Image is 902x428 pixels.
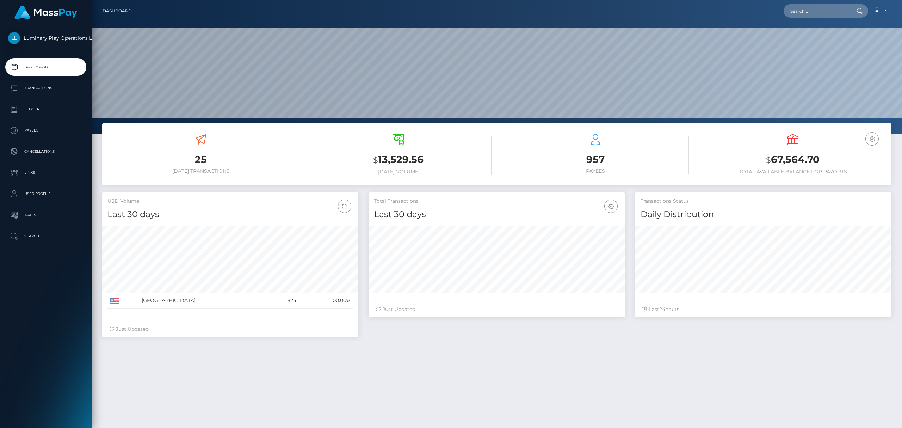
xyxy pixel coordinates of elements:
[642,306,884,313] div: Last hours
[659,306,665,312] span: 24
[5,79,86,97] a: Transactions
[374,208,620,221] h4: Last 30 days
[110,298,119,304] img: US.png
[268,293,299,309] td: 824
[5,35,86,41] span: Luminary Play Operations Limited
[8,146,84,157] p: Cancellations
[374,198,620,205] h5: Total Transactions
[107,168,294,174] h6: [DATE] Transactions
[5,143,86,160] a: Cancellations
[5,185,86,203] a: User Profile
[8,62,84,72] p: Dashboard
[5,206,86,224] a: Taxes
[8,104,84,115] p: Ledger
[14,6,77,19] img: MassPay Logo
[299,293,353,309] td: 100.00%
[5,164,86,182] a: Links
[109,325,351,333] div: Just Updated
[107,153,294,166] h3: 25
[5,58,86,76] a: Dashboard
[305,169,492,175] h6: [DATE] Volume
[8,83,84,93] p: Transactions
[8,125,84,136] p: Payees
[5,227,86,245] a: Search
[373,155,378,165] small: $
[8,231,84,241] p: Search
[8,32,20,44] img: Luminary Play Operations Limited
[139,293,268,309] td: [GEOGRAPHIC_DATA]
[5,122,86,139] a: Payees
[5,100,86,118] a: Ledger
[641,198,886,205] h5: Transactions Status
[376,306,618,313] div: Just Updated
[107,198,353,205] h5: USD Volume
[641,208,886,221] h4: Daily Distribution
[699,153,886,167] h3: 67,564.70
[502,153,689,166] h3: 957
[8,210,84,220] p: Taxes
[103,4,132,18] a: Dashboard
[305,153,492,167] h3: 13,529.56
[784,4,850,18] input: Search...
[699,169,886,175] h6: Total Available Balance for Payouts
[107,208,353,221] h4: Last 30 days
[8,167,84,178] p: Links
[766,155,771,165] small: $
[8,189,84,199] p: User Profile
[502,168,689,174] h6: Payees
